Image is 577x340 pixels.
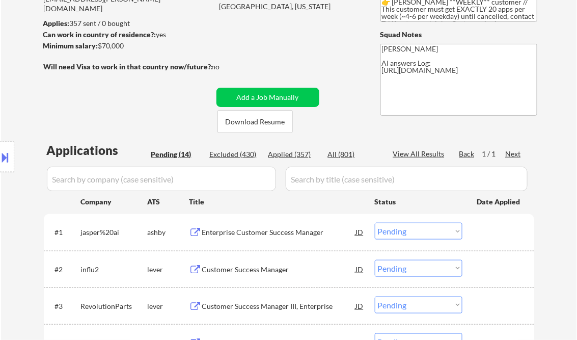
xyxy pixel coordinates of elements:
div: Back [459,149,476,159]
strong: Applies: [43,19,70,28]
div: Customer Success Manager [202,265,356,275]
div: #3 [55,301,73,311]
div: All (801) [328,149,379,160]
div: RevolutionParts [81,301,148,311]
button: Download Resume [217,110,293,133]
div: Squad Notes [380,30,537,40]
div: lever [148,265,189,275]
div: Customer Success Manager III, Enterprise [202,301,356,311]
div: Enterprise Customer Success Manager [202,227,356,238]
div: yes [43,30,210,40]
div: JD [355,260,365,278]
div: lever [148,301,189,311]
div: 357 sent / 0 bought [43,18,213,29]
input: Search by title (case sensitive) [286,167,528,191]
div: $70,000 [43,41,213,51]
strong: Can work in country of residence?: [43,30,156,39]
div: influ2 [81,265,148,275]
button: Add a Job Manually [216,88,319,107]
strong: Minimum salary: [43,41,98,50]
div: JD [355,223,365,241]
div: no [212,62,241,72]
div: Applied (357) [268,149,319,160]
div: Status [375,192,462,211]
div: View All Results [393,149,448,159]
div: Excluded (430) [210,149,261,160]
div: Title [189,197,365,207]
div: #2 [55,265,73,275]
div: 1 / 1 [482,149,506,159]
div: Date Applied [477,197,522,207]
div: JD [355,297,365,315]
div: Next [506,149,522,159]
